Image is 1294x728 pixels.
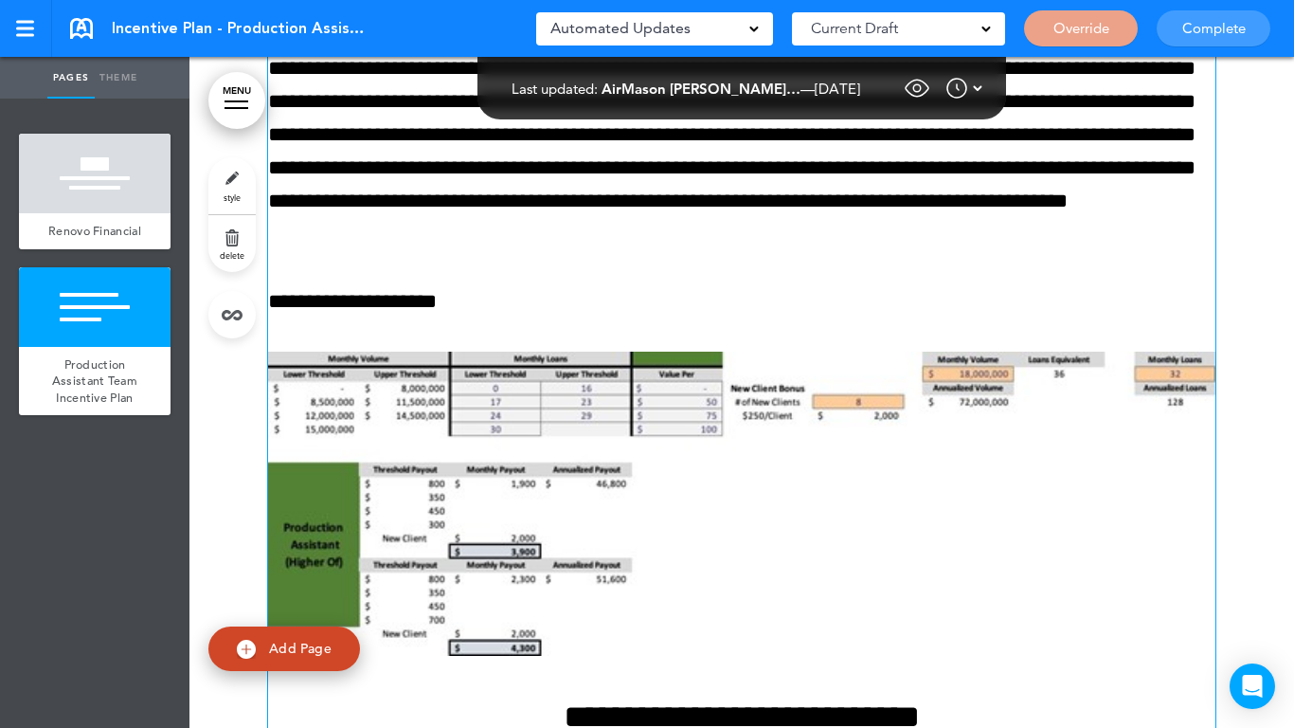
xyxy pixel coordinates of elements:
[19,213,171,249] a: Renovo Financial
[512,82,860,96] div: —
[208,627,360,671] a: Add Page
[973,77,982,100] img: arrow-down-white.svg
[224,191,241,203] span: style
[550,15,691,42] span: Automated Updates
[268,352,1215,656] img: 1755827795270-1.jpg
[602,80,800,98] span: AirMason [PERSON_NAME]…
[903,74,931,102] img: eye_approvals.svg
[47,57,95,99] a: Pages
[48,223,141,239] span: Renovo Financial
[1230,664,1275,709] div: Open Intercom Messenger
[1024,10,1138,46] a: Override
[945,77,968,100] img: time.svg
[269,640,332,657] span: Add Page
[208,72,265,129] a: MENU
[112,18,368,39] span: Incentive Plan - Production Assistant
[52,356,137,406] span: Production Assistant Team Incentive Plan
[815,80,860,98] span: [DATE]
[512,80,598,98] span: Last updated:
[220,249,244,261] span: delete
[811,15,898,42] span: Current Draft
[95,57,142,99] a: Theme
[1157,10,1270,46] a: Complete
[19,347,171,416] a: Production Assistant Team Incentive Plan
[237,640,256,659] img: add.svg
[208,157,256,214] a: style
[208,215,256,272] a: delete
